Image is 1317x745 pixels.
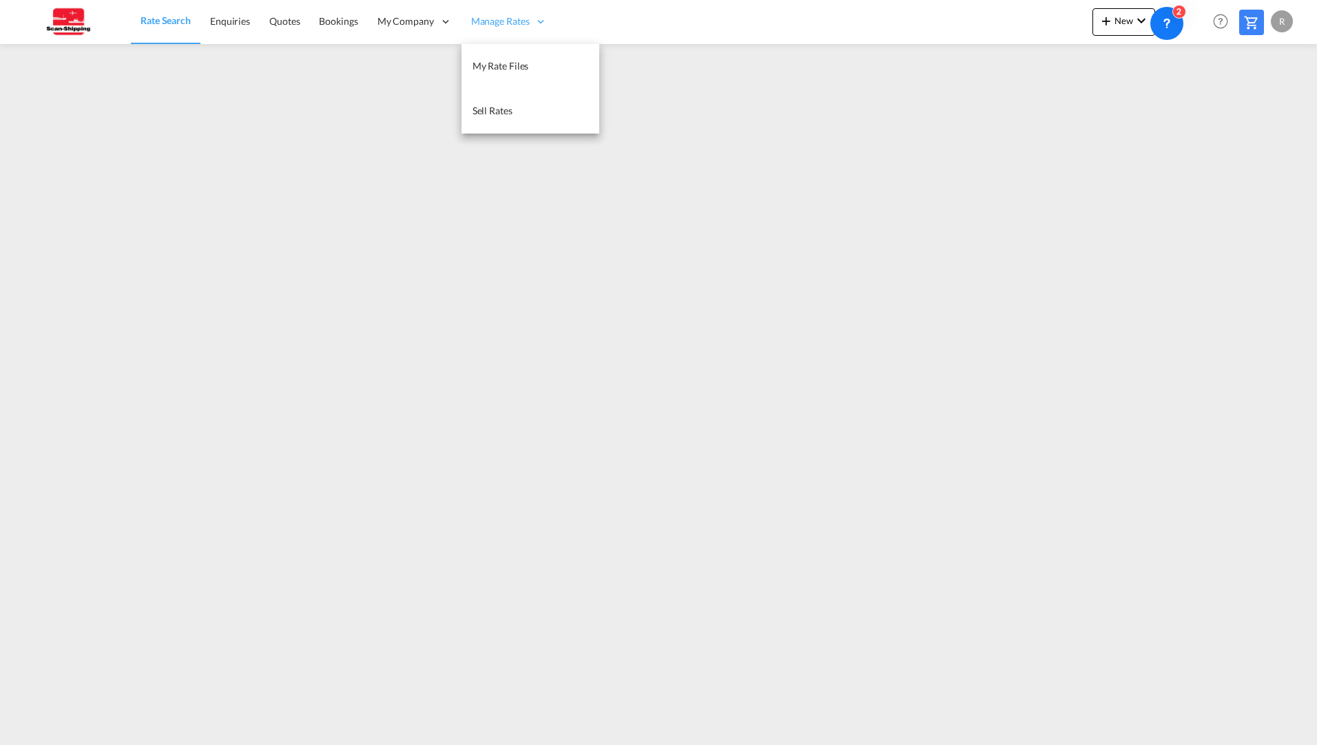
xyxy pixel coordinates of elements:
[377,14,434,28] span: My Company
[462,89,599,134] a: Sell Rates
[141,14,191,26] span: Rate Search
[1098,12,1114,29] md-icon: icon-plus 400-fg
[1209,10,1239,34] div: Help
[473,105,512,116] span: Sell Rates
[210,15,250,27] span: Enquiries
[319,15,357,27] span: Bookings
[1271,10,1293,32] div: R
[1133,12,1150,29] md-icon: icon-chevron-down
[462,44,599,89] a: My Rate Files
[21,6,114,37] img: 123b615026f311ee80dabbd30bc9e10f.jpg
[1209,10,1232,33] span: Help
[269,15,300,27] span: Quotes
[1098,15,1150,26] span: New
[1092,8,1155,36] button: icon-plus 400-fgNewicon-chevron-down
[473,60,529,72] span: My Rate Files
[471,14,530,28] span: Manage Rates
